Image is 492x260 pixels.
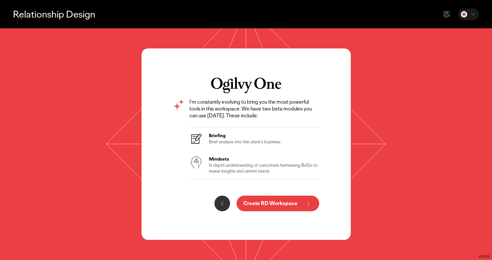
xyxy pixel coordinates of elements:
div: Send feedback [439,6,454,22]
p: Brief analysis into the client’s business [209,139,280,145]
p: In depth understanding of customers harnessing BeSci to reveal insights and unmet needs [209,162,320,174]
h3: Mindsets [209,156,320,162]
p: Relationship Design [13,7,95,21]
p: Create RD Workspace [243,201,297,206]
h3: Briefing [209,133,280,138]
p: I'm constantly evolving to bring you the most powerful tools in this workspace. We have two beta ... [189,99,320,119]
img: Camille Adraque [461,11,467,18]
button: Create RD Workspace [237,196,319,211]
